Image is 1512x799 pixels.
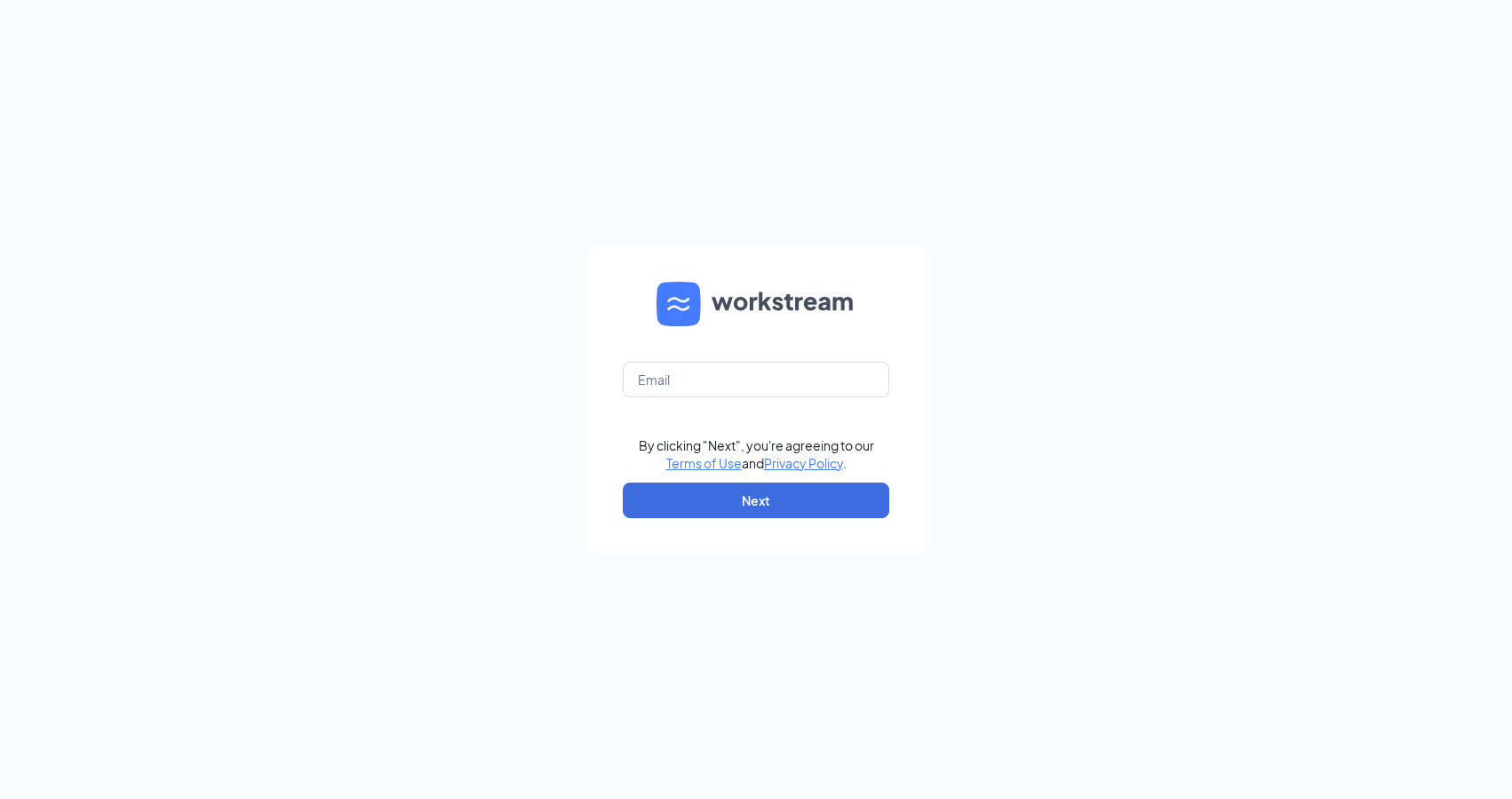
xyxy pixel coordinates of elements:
[623,362,889,397] input: Email
[657,282,855,326] img: WS logo and Workstream text
[623,483,889,518] button: Next
[639,436,874,472] div: By clicking "Next", you're agreeing to our and .
[666,455,742,471] a: Terms of Use
[764,455,843,471] a: Privacy Policy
